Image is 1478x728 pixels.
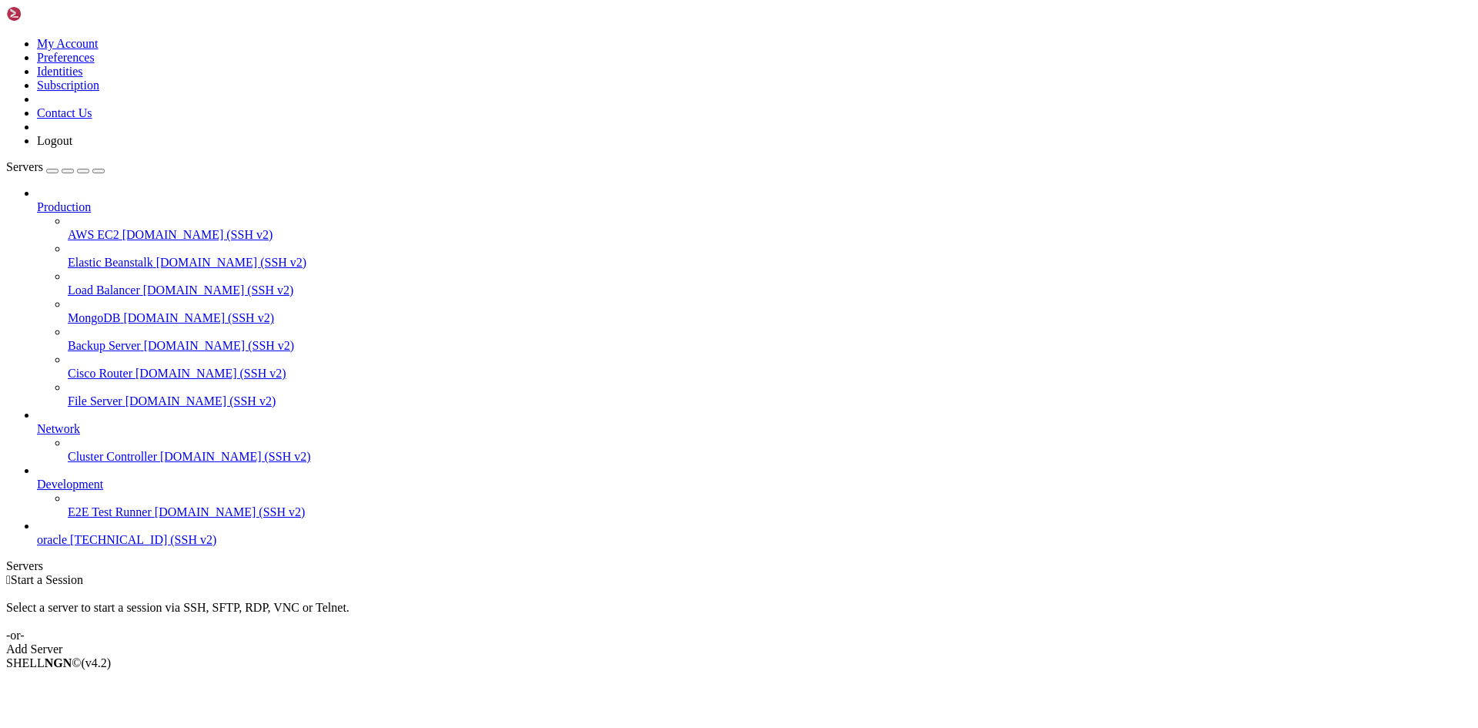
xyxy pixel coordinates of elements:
[6,573,11,586] span: 
[6,559,1472,573] div: Servers
[37,533,1472,547] a: oracle [TECHNICAL_ID] (SSH v2)
[6,587,1472,642] div: Select a server to start a session via SSH, SFTP, RDP, VNC or Telnet. -or-
[37,65,83,78] a: Identities
[37,186,1472,408] li: Production
[37,408,1472,464] li: Network
[68,491,1472,519] li: E2E Test Runner [DOMAIN_NAME] (SSH v2)
[68,394,1472,408] a: File Server [DOMAIN_NAME] (SSH v2)
[68,311,120,324] span: MongoDB
[68,367,132,380] span: Cisco Router
[6,656,111,669] span: SHELL ©
[37,134,72,147] a: Logout
[68,228,1472,242] a: AWS EC2 [DOMAIN_NAME] (SSH v2)
[68,353,1472,381] li: Cisco Router [DOMAIN_NAME] (SSH v2)
[37,533,67,546] span: oracle
[68,283,1472,297] a: Load Balancer [DOMAIN_NAME] (SSH v2)
[68,367,1472,381] a: Cisco Router [DOMAIN_NAME] (SSH v2)
[68,450,1472,464] a: Cluster Controller [DOMAIN_NAME] (SSH v2)
[155,505,306,518] span: [DOMAIN_NAME] (SSH v2)
[37,200,91,213] span: Production
[37,200,1472,214] a: Production
[68,256,1472,270] a: Elastic Beanstalk [DOMAIN_NAME] (SSH v2)
[68,214,1472,242] li: AWS EC2 [DOMAIN_NAME] (SSH v2)
[45,656,72,669] b: NGN
[37,464,1472,519] li: Development
[68,450,157,463] span: Cluster Controller
[122,228,273,241] span: [DOMAIN_NAME] (SSH v2)
[68,283,140,297] span: Load Balancer
[68,325,1472,353] li: Backup Server [DOMAIN_NAME] (SSH v2)
[123,311,274,324] span: [DOMAIN_NAME] (SSH v2)
[68,394,122,408] span: File Server
[135,367,286,380] span: [DOMAIN_NAME] (SSH v2)
[68,505,1472,519] a: E2E Test Runner [DOMAIN_NAME] (SSH v2)
[37,51,95,64] a: Preferences
[37,79,99,92] a: Subscription
[6,6,95,22] img: Shellngn
[68,436,1472,464] li: Cluster Controller [DOMAIN_NAME] (SSH v2)
[68,297,1472,325] li: MongoDB [DOMAIN_NAME] (SSH v2)
[37,422,80,435] span: Network
[68,339,1472,353] a: Backup Server [DOMAIN_NAME] (SSH v2)
[70,533,216,546] span: [TECHNICAL_ID] (SSH v2)
[6,160,105,173] a: Servers
[68,505,152,518] span: E2E Test Runner
[6,160,43,173] span: Servers
[6,642,1472,656] div: Add Server
[68,339,141,352] span: Backup Server
[37,519,1472,547] li: oracle [TECHNICAL_ID] (SSH v2)
[37,478,103,491] span: Development
[37,106,92,119] a: Contact Us
[125,394,276,408] span: [DOMAIN_NAME] (SSH v2)
[144,339,295,352] span: [DOMAIN_NAME] (SSH v2)
[143,283,294,297] span: [DOMAIN_NAME] (SSH v2)
[68,242,1472,270] li: Elastic Beanstalk [DOMAIN_NAME] (SSH v2)
[37,478,1472,491] a: Development
[68,256,153,269] span: Elastic Beanstalk
[68,228,119,241] span: AWS EC2
[68,311,1472,325] a: MongoDB [DOMAIN_NAME] (SSH v2)
[37,37,99,50] a: My Account
[156,256,307,269] span: [DOMAIN_NAME] (SSH v2)
[68,381,1472,408] li: File Server [DOMAIN_NAME] (SSH v2)
[160,450,311,463] span: [DOMAIN_NAME] (SSH v2)
[68,270,1472,297] li: Load Balancer [DOMAIN_NAME] (SSH v2)
[82,656,112,669] span: 4.2.0
[11,573,83,586] span: Start a Session
[37,422,1472,436] a: Network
